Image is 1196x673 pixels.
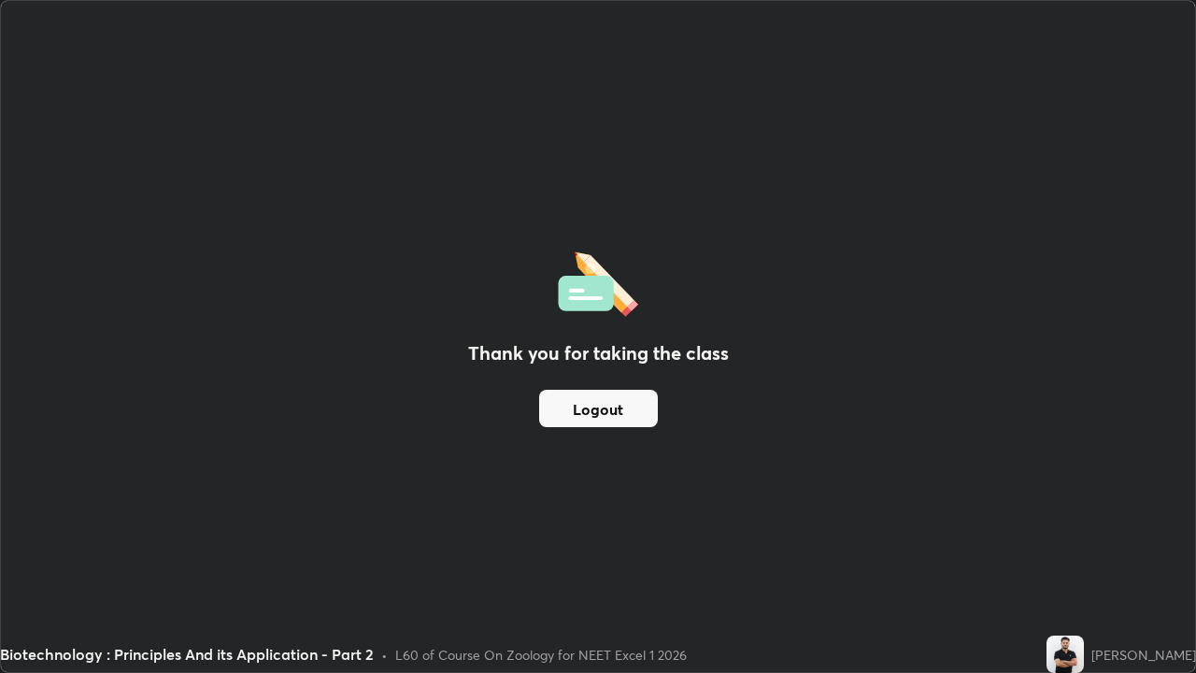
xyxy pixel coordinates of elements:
img: offlineFeedback.1438e8b3.svg [558,246,638,317]
button: Logout [539,390,658,427]
img: 368e1e20671c42e499edb1680cf54f70.jpg [1046,636,1084,673]
div: L60 of Course On Zoology for NEET Excel 1 2026 [395,645,687,665]
div: [PERSON_NAME] [1091,645,1196,665]
h2: Thank you for taking the class [468,339,729,367]
div: • [381,645,388,665]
